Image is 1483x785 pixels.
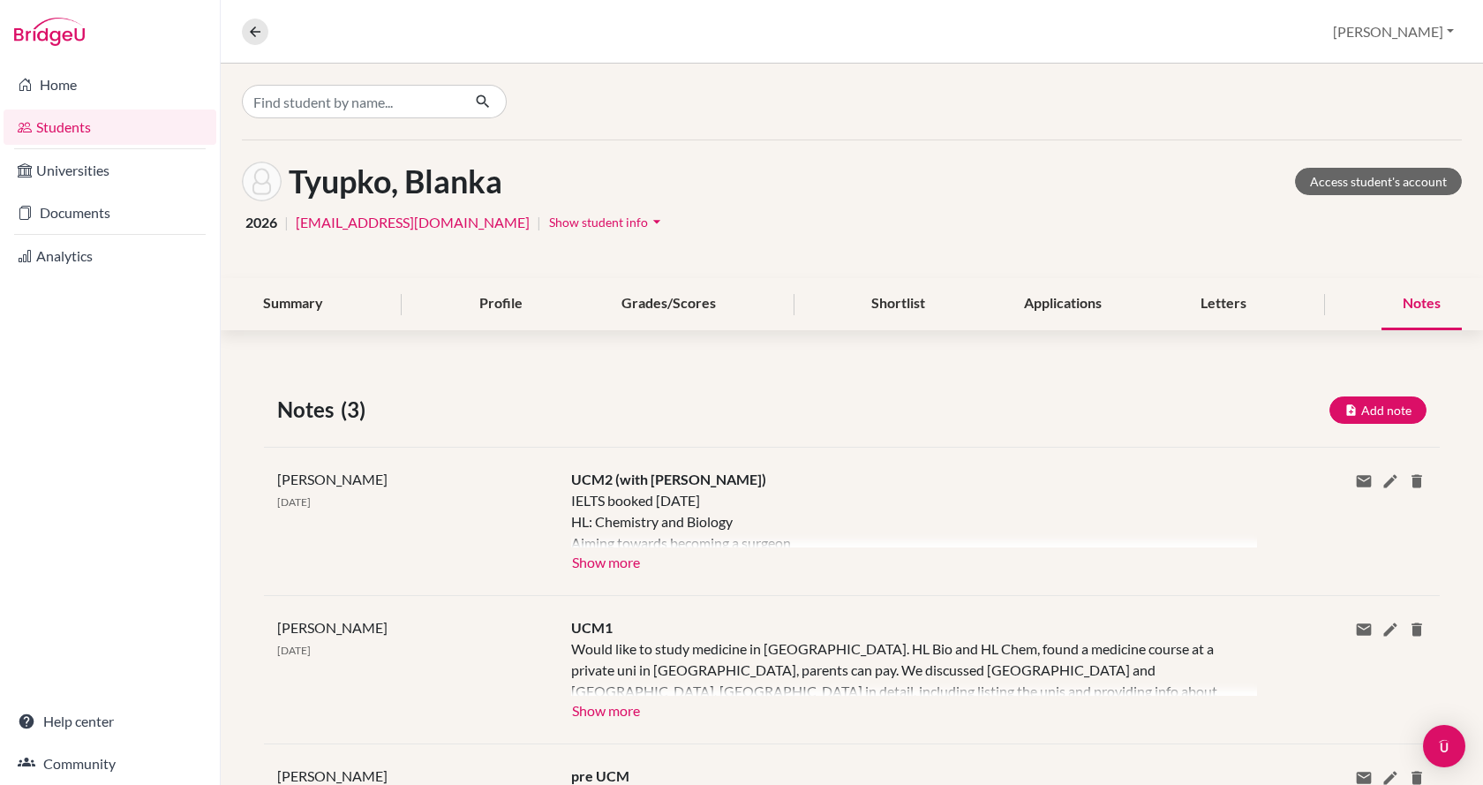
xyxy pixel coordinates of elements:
span: [DATE] [277,495,311,509]
div: Summary [242,278,344,330]
i: arrow_drop_down [648,213,666,230]
a: Access student's account [1295,168,1462,195]
input: Find student by name... [242,85,461,118]
div: Open Intercom Messenger [1423,725,1465,767]
span: | [284,212,289,233]
span: Notes [277,394,341,426]
a: Documents [4,195,216,230]
a: Community [4,746,216,781]
div: Notes [1381,278,1462,330]
div: Would like to study medicine in [GEOGRAPHIC_DATA]. HL Bio and HL Chem, found a medicine course at... [571,638,1231,696]
span: [DATE] [277,644,311,657]
a: [EMAIL_ADDRESS][DOMAIN_NAME] [296,212,530,233]
button: [PERSON_NAME] [1325,15,1462,49]
button: Show student infoarrow_drop_down [548,208,666,236]
a: Help center [4,704,216,739]
img: Blanka Tyupko's avatar [242,162,282,201]
a: Analytics [4,238,216,274]
div: Shortlist [850,278,946,330]
img: Bridge-U [14,18,85,46]
a: Students [4,109,216,145]
button: Show more [571,696,641,722]
span: 2026 [245,212,277,233]
span: UCM2 (with [PERSON_NAME]) [571,471,766,487]
span: | [537,212,541,233]
span: pre UCM [571,767,629,784]
span: Show student info [549,215,648,230]
span: (3) [341,394,373,426]
div: Grades/Scores [600,278,737,330]
div: Profile [458,278,544,330]
a: Universities [4,153,216,188]
div: IELTS booked [DATE] HL: Chemistry and Biology Aiming towards becoming a surgeon [PERSON_NAME] app... [571,490,1231,547]
div: Letters [1179,278,1268,330]
div: Applications [1003,278,1123,330]
h1: Tyupko, Blanka [289,162,502,200]
button: Show more [571,547,641,574]
span: UCM1 [571,619,613,636]
span: [PERSON_NAME] [277,767,388,784]
a: Home [4,67,216,102]
span: [PERSON_NAME] [277,471,388,487]
span: [PERSON_NAME] [277,619,388,636]
button: Add note [1329,396,1427,424]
